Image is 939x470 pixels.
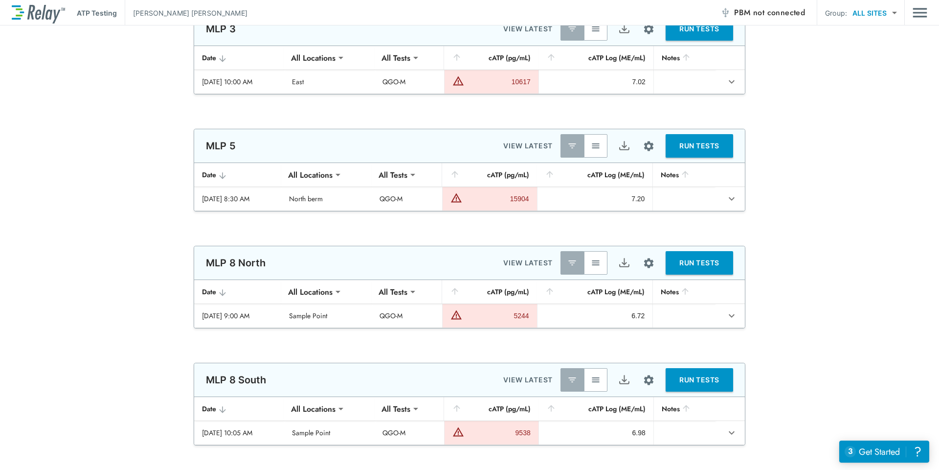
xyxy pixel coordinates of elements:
[375,70,444,94] td: QGO-M
[202,77,276,87] div: [DATE] 10:00 AM
[281,165,339,185] div: All Locations
[281,304,372,328] td: Sample Point
[666,368,733,392] button: RUN TESTS
[77,8,117,18] p: ATP Testing
[716,3,809,23] button: PBM not connected
[281,282,339,302] div: All Locations
[612,17,636,41] button: Export
[567,375,577,385] img: Latest
[612,251,636,275] button: Export
[662,403,708,415] div: Notes
[202,194,273,204] div: [DATE] 8:30 AM
[913,3,927,22] button: Main menu
[618,374,630,386] img: Export Icon
[666,251,733,275] button: RUN TESTS
[612,368,636,392] button: Export
[503,257,553,269] p: VIEW LATEST
[753,7,805,18] span: not connected
[284,48,342,68] div: All Locations
[372,304,442,328] td: QGO-M
[546,403,646,415] div: cATP Log (ME/mL)
[913,3,927,22] img: Drawer Icon
[661,286,707,298] div: Notes
[284,421,374,445] td: Sample Point
[545,311,645,321] div: 6.72
[284,399,342,419] div: All Locations
[643,374,655,386] img: Settings Icon
[452,403,531,415] div: cATP (pg/mL)
[825,8,847,18] p: Group:
[723,190,740,207] button: expand row
[206,374,267,386] p: MLP 8 South
[545,286,645,298] div: cATP Log (ME/mL)
[723,73,740,90] button: expand row
[591,24,601,34] img: View All
[503,140,553,152] p: VIEW LATEST
[452,426,464,438] img: Warning
[636,16,662,42] button: Site setup
[545,194,645,204] div: 7.20
[194,280,745,328] table: sticky table
[12,2,65,23] img: LuminUltra Relay
[636,367,662,393] button: Site setup
[567,258,577,268] img: Latest
[503,23,553,35] p: VIEW LATEST
[450,169,529,181] div: cATP (pg/mL)
[643,257,655,269] img: Settings Icon
[720,8,730,18] img: Offline Icon
[450,286,529,298] div: cATP (pg/mL)
[194,46,745,94] table: sticky table
[202,428,276,438] div: [DATE] 10:05 AM
[567,24,577,34] img: Latest
[723,424,740,441] button: expand row
[375,399,417,419] div: All Tests
[723,307,740,324] button: expand row
[194,46,284,70] th: Date
[636,250,662,276] button: Site setup
[643,140,655,152] img: Settings Icon
[133,8,247,18] p: [PERSON_NAME] [PERSON_NAME]
[202,311,273,321] div: [DATE] 9:00 AM
[612,134,636,158] button: Export
[194,397,745,445] table: sticky table
[618,257,630,269] img: Export Icon
[465,311,529,321] div: 5244
[503,374,553,386] p: VIEW LATEST
[547,428,646,438] div: 6.98
[206,140,236,152] p: MLP 5
[546,52,646,64] div: cATP Log (ME/mL)
[547,77,646,87] div: 7.02
[450,309,462,321] img: Warning
[452,75,464,87] img: Warning
[618,23,630,35] img: Export Icon
[666,17,733,41] button: RUN TESTS
[450,192,462,204] img: Warning
[636,133,662,159] button: Site setup
[375,421,444,445] td: QGO-M
[643,23,655,35] img: Settings Icon
[372,282,414,302] div: All Tests
[194,280,281,304] th: Date
[375,48,417,68] div: All Tests
[465,194,529,204] div: 15904
[372,187,442,211] td: QGO-M
[194,397,284,421] th: Date
[839,441,929,463] iframe: Resource center
[666,134,733,158] button: RUN TESTS
[734,6,805,20] span: PBM
[281,187,372,211] td: North berm
[662,52,708,64] div: Notes
[467,428,531,438] div: 9538
[206,257,266,269] p: MLP 8 North
[467,77,531,87] div: 10617
[591,375,601,385] img: View All
[194,163,745,211] table: sticky table
[618,140,630,152] img: Export Icon
[194,163,281,187] th: Date
[452,52,531,64] div: cATP (pg/mL)
[545,169,645,181] div: cATP Log (ME/mL)
[372,165,414,185] div: All Tests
